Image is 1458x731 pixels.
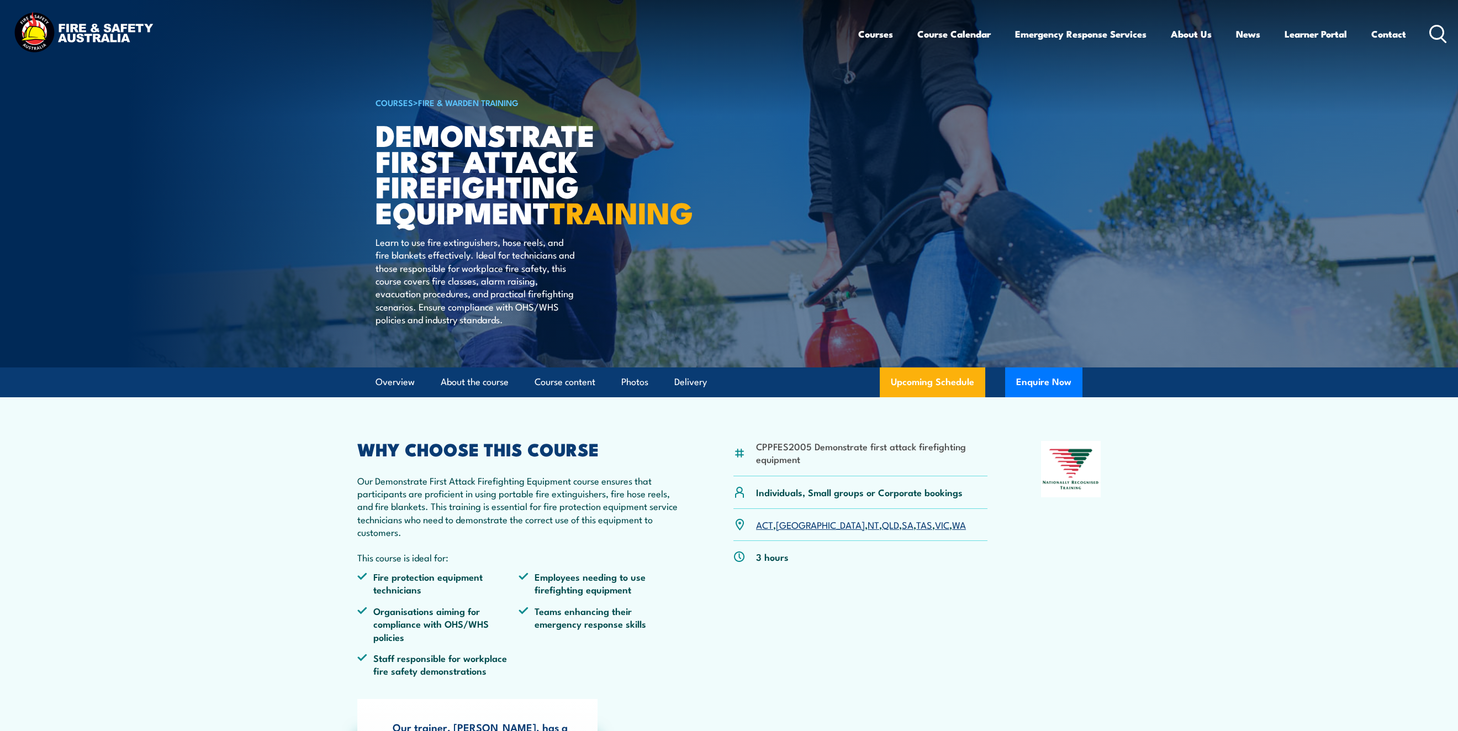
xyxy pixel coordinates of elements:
[376,122,648,225] h1: Demonstrate First Attack Firefighting Equipment
[418,96,519,108] a: Fire & Warden Training
[357,474,680,539] p: Our Demonstrate First Attack Firefighting Equipment course ensures that participants are proficie...
[917,19,991,49] a: Course Calendar
[357,651,519,677] li: Staff responsible for workplace fire safety demonstrations
[1285,19,1347,49] a: Learner Portal
[550,188,693,234] strong: TRAINING
[756,518,966,531] p: , , , , , , ,
[756,518,773,531] a: ACT
[756,486,963,498] p: Individuals, Small groups or Corporate bookings
[858,19,893,49] a: Courses
[376,367,415,397] a: Overview
[674,367,707,397] a: Delivery
[916,518,932,531] a: TAS
[621,367,648,397] a: Photos
[756,550,789,563] p: 3 hours
[882,518,899,531] a: QLD
[776,518,865,531] a: [GEOGRAPHIC_DATA]
[357,604,519,643] li: Organisations aiming for compliance with OHS/WHS policies
[376,235,577,326] p: Learn to use fire extinguishers, hose reels, and fire blankets effectively. Ideal for technicians...
[357,441,680,456] h2: WHY CHOOSE THIS COURSE
[1171,19,1212,49] a: About Us
[756,440,987,466] li: CPPFES2005 Demonstrate first attack firefighting equipment
[1015,19,1147,49] a: Emergency Response Services
[935,518,949,531] a: VIC
[868,518,879,531] a: NT
[1371,19,1406,49] a: Contact
[376,96,413,108] a: COURSES
[519,570,680,596] li: Employees needing to use firefighting equipment
[357,570,519,596] li: Fire protection equipment technicians
[376,96,648,109] h6: >
[519,604,680,643] li: Teams enhancing their emergency response skills
[952,518,966,531] a: WA
[357,551,680,564] p: This course is ideal for:
[902,518,913,531] a: SA
[1236,19,1260,49] a: News
[535,367,595,397] a: Course content
[441,367,509,397] a: About the course
[1041,441,1101,497] img: Nationally Recognised Training logo.
[1005,367,1082,397] button: Enquire Now
[880,367,985,397] a: Upcoming Schedule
